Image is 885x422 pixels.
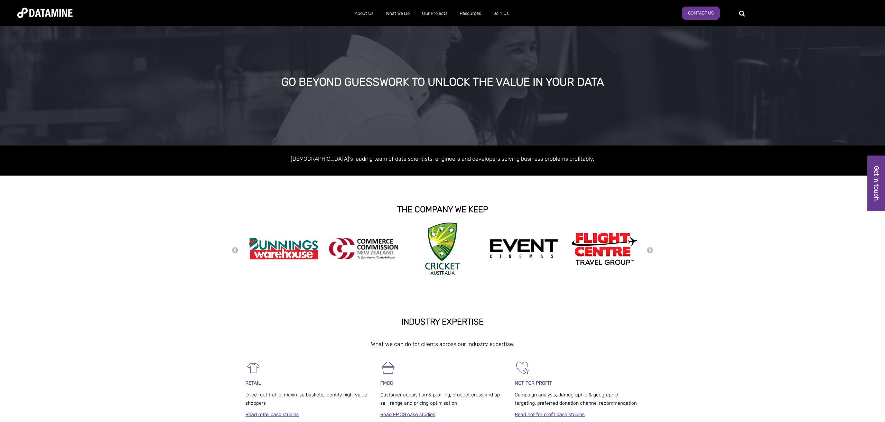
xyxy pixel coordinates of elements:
[232,247,239,254] button: Previous
[245,412,299,418] a: Read retail case studies
[682,7,720,20] a: Contact Us
[380,412,435,418] a: Read FMCG case studies
[245,360,261,376] img: Retail-1
[245,154,640,163] p: [DEMOGRAPHIC_DATA]'s leading team of data scientists, engineers and developers solving business p...
[97,76,788,88] div: GO BEYOND GUESSWORK TO UNLOCK THE VALUE IN YOUR DATA
[646,247,653,254] button: Next
[348,4,380,22] a: About Us
[515,360,530,376] img: Not For Profit
[515,412,585,418] a: Read not for profit case studies
[371,341,514,347] span: What we can do for clients across our industry expertise.
[397,205,488,214] strong: THE COMPANY WE KEEP
[425,223,460,275] img: Cricket Australia
[490,239,559,259] img: event cinemas
[570,231,639,266] img: Flight Centre
[380,380,393,386] span: FMCG
[515,380,552,386] span: NOT FOR PROFIT
[249,236,318,262] img: Bunnings Warehouse
[245,392,367,406] span: Drive foot traffic, maximise baskets, identify high-value shoppers
[380,360,396,376] img: FMCG
[515,392,637,406] span: Campaign analysis, demographic & geographic targeting, preferred donation channel recommendation
[380,4,416,22] a: What We Do
[329,238,398,259] img: commercecommission
[454,4,487,22] a: Resources
[416,4,454,22] a: Our Projects
[487,4,515,22] a: Join Us
[380,392,502,406] span: Customer acquisition & profiling, product cross and up-sell, range and pricing optimisation
[17,8,73,18] img: Datamine
[867,156,885,211] a: Get in touch
[245,380,261,386] span: RETAIL
[401,317,484,327] strong: INDUSTRY EXPERTISE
